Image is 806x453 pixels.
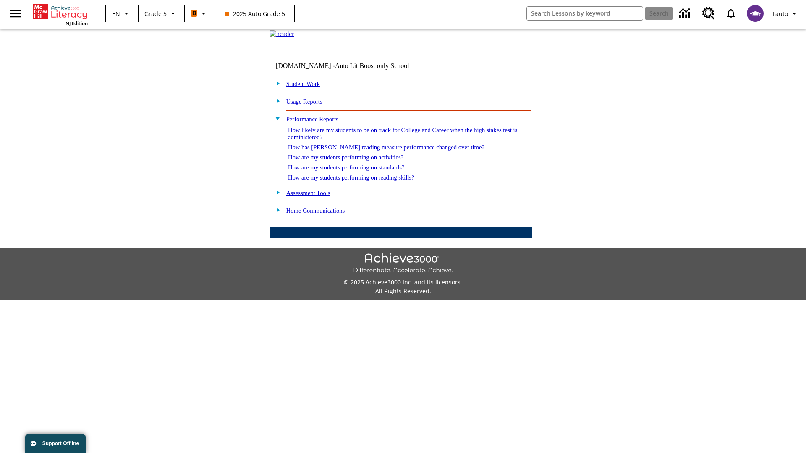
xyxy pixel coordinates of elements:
span: EN [112,9,120,18]
img: plus.gif [272,206,280,213]
img: minus.gif [272,115,280,122]
span: Grade 5 [144,9,167,18]
input: search field [527,7,643,20]
nobr: Auto Lit Boost only School [335,62,409,69]
button: Support Offline [25,434,86,453]
a: Data Center [674,2,697,25]
a: Assessment Tools [286,190,330,196]
span: 2025 Auto Grade 5 [225,9,285,18]
button: Profile/Settings [769,6,803,21]
a: How likely are my students to be on track for College and Career when the high stakes test is adm... [288,127,517,141]
a: How are my students performing on standards? [288,164,405,171]
a: How has [PERSON_NAME] reading measure performance changed over time? [288,144,484,151]
button: Select a new avatar [742,3,769,24]
a: Student Work [286,81,320,87]
button: Grade: Grade 5, Select a grade [141,6,181,21]
img: Achieve3000 Differentiate Accelerate Achieve [353,253,453,274]
a: Usage Reports [286,98,322,105]
button: Open side menu [3,1,28,26]
td: [DOMAIN_NAME] - [276,62,430,70]
img: header [270,30,294,38]
img: avatar image [747,5,764,22]
a: Resource Center, Will open in new tab [697,2,720,25]
span: Support Offline [42,440,79,446]
a: How are my students performing on activities? [288,154,403,161]
img: plus.gif [272,97,280,104]
a: Home Communications [286,207,345,214]
span: B [192,8,196,18]
a: Notifications [720,3,742,24]
span: NJ Edition [65,20,88,26]
img: plus.gif [272,79,280,87]
button: Boost Class color is orange. Change class color [187,6,212,21]
a: Performance Reports [286,116,338,122]
div: Home [33,3,88,26]
a: How are my students performing on reading skills? [288,174,414,181]
button: Language: EN, Select a language [108,6,135,21]
img: plus.gif [272,188,280,196]
span: Tauto [772,9,788,18]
